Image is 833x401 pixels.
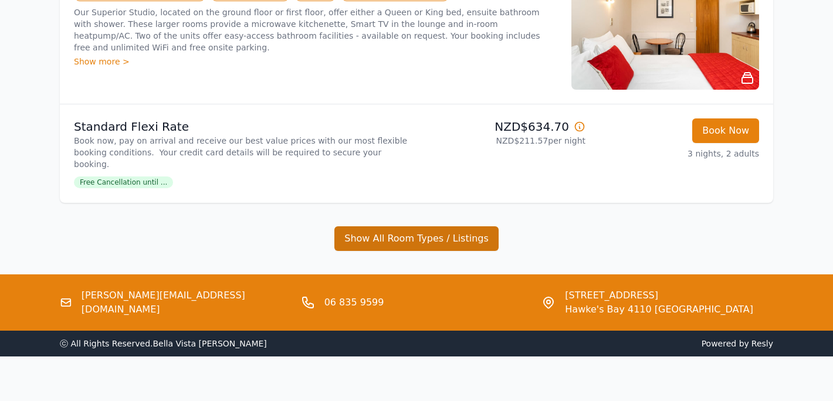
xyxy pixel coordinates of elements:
[74,56,557,67] div: Show more >
[82,288,292,317] a: [PERSON_NAME][EMAIL_ADDRESS][DOMAIN_NAME]
[74,118,412,135] p: Standard Flexi Rate
[565,303,753,317] span: Hawke's Bay 4110 [GEOGRAPHIC_DATA]
[421,135,585,147] p: NZD$211.57 per night
[74,6,557,53] p: Our Superior Studio, located on the ground floor or first floor, offer either a Queen or King bed...
[692,118,759,143] button: Book Now
[74,176,173,188] span: Free Cancellation until ...
[60,339,267,348] span: ⓒ All Rights Reserved. Bella Vista [PERSON_NAME]
[421,118,585,135] p: NZD$634.70
[74,135,412,170] p: Book now, pay on arrival and receive our best value prices with our most flexible booking conditi...
[324,295,384,310] a: 06 835 9599
[334,226,499,251] button: Show All Room Types / Listings
[421,338,773,349] span: Powered by
[595,148,759,159] p: 3 nights, 2 adults
[751,339,773,348] a: Resly
[565,288,753,303] span: [STREET_ADDRESS]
